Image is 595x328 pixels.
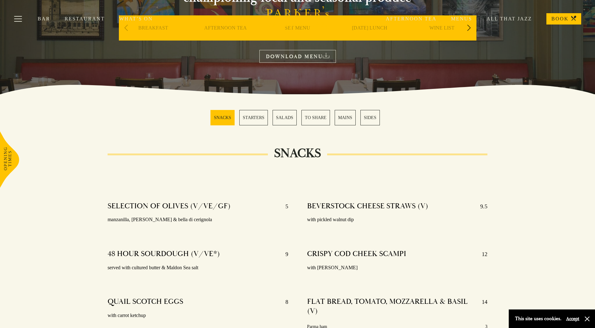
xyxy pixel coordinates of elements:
[210,110,235,125] a: 1 / 6
[108,201,231,211] h4: SELECTION OF OLIVES (V/VE/GF)
[273,110,297,125] a: 3 / 6
[108,263,288,272] p: served with cultured butter & Maldon Sea salt
[566,316,579,322] button: Accept
[239,110,268,125] a: 2 / 6
[108,297,183,307] h4: QUAIL SCOTCH EGGS
[360,110,380,125] a: 6 / 6
[584,316,590,322] button: Close and accept
[475,297,487,316] p: 14
[307,297,475,316] h4: FLAT BREAD, TOMATO, MOZZARELLA & BASIL (V)
[259,50,336,63] a: DOWNLOAD MENU
[268,146,327,161] h2: SNACKS
[279,249,288,259] p: 9
[307,263,487,272] p: with [PERSON_NAME]
[108,249,220,259] h4: 48 HOUR SOURDOUGH (V/VE*)
[474,201,487,211] p: 9.5
[515,314,561,323] p: This site uses cookies.
[475,249,487,259] p: 12
[307,215,487,224] p: with pickled walnut dip
[108,215,288,224] p: manzanilla, [PERSON_NAME] & bella di cerignola
[307,249,406,259] h4: CRISPY COD CHEEK SCAMPI
[108,311,288,320] p: with carrot ketchup
[307,201,428,211] h4: BEVERSTOCK CHEESE STRAWS (V)
[301,110,330,125] a: 4 / 6
[279,297,288,307] p: 8
[279,201,288,211] p: 5
[335,110,356,125] a: 5 / 6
